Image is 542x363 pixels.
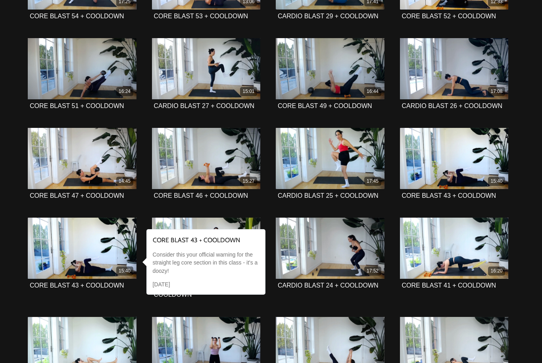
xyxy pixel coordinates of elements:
[276,38,384,99] a: CORE BLAST 49 + COOLDOWN 16:44
[152,218,261,279] a: UPPER BODY BLAST 8 + COOLDOWN 15:39
[488,87,505,96] div: 17:08
[116,177,133,186] div: 14:45
[364,87,381,96] div: 16:44
[400,128,509,189] a: CORE BLAST 43 + COOLDOWN 15:40
[28,38,136,99] a: CORE BLAST 51 + COOLDOWN 16:24
[400,38,509,99] a: CARDIO BLAST 26 + COOLDOWN 17:08
[278,13,379,19] a: CARDIO BLAST 29 + COOLDOWN
[402,193,496,199] a: CORE BLAST 43 + COOLDOWN
[30,193,124,199] a: CORE BLAST 47 + COOLDOWN
[278,103,372,109] a: CORE BLAST 49 + COOLDOWN
[152,38,261,99] a: CARDIO BLAST 27 + COOLDOWN 15:01
[30,282,124,289] a: CORE BLAST 43 + COOLDOWN
[28,218,136,279] a: CORE BLAST 43 + COOLDOWN 15:40
[278,102,372,109] strong: CORE BLAST 49 + COOLDOWN
[278,193,379,199] a: CARDIO BLAST 25 + COOLDOWN
[28,128,136,189] a: CORE BLAST 47 + COOLDOWN 14:45
[240,87,257,96] div: 15:01
[276,218,384,279] a: CARDIO BLAST 24 + COOLDOWN 17:52
[400,218,509,279] a: CORE BLAST 41 + COOLDOWN 16:20
[278,282,379,289] a: CARDIO BLAST 24 + COOLDOWN
[154,13,248,19] a: CORE BLAST 53 + COOLDOWN
[30,102,124,109] strong: CORE BLAST 51 + COOLDOWN
[240,177,257,186] div: 15:27
[116,266,133,276] div: 15:40
[154,193,248,199] a: CORE BLAST 46 + COOLDOWN
[153,236,240,244] strong: CORE BLAST 43 + COOLDOWN
[276,128,384,189] a: CARDIO BLAST 25 + COOLDOWN 17:45
[488,266,505,276] div: 16:20
[364,266,381,276] div: 17:52
[153,280,259,288] p: [DATE]
[402,102,503,109] strong: CARDIO BLAST 26 + COOLDOWN
[402,13,496,19] a: CORE BLAST 52 + COOLDOWN
[402,282,496,289] a: CORE BLAST 41 + COOLDOWN
[30,103,124,109] a: CORE BLAST 51 + COOLDOWN
[30,13,124,19] a: CORE BLAST 54 + COOLDOWN
[154,103,255,109] a: CARDIO BLAST 27 + COOLDOWN
[364,177,381,186] div: 17:45
[116,87,133,96] div: 16:24
[154,102,255,109] strong: CARDIO BLAST 27 + COOLDOWN
[153,251,259,275] p: Consider this your official warning for the straight leg core section in this class - it's a doozy!
[402,103,503,109] a: CARDIO BLAST 26 + COOLDOWN
[488,177,505,186] div: 15:40
[152,128,261,189] a: CORE BLAST 46 + COOLDOWN 15:27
